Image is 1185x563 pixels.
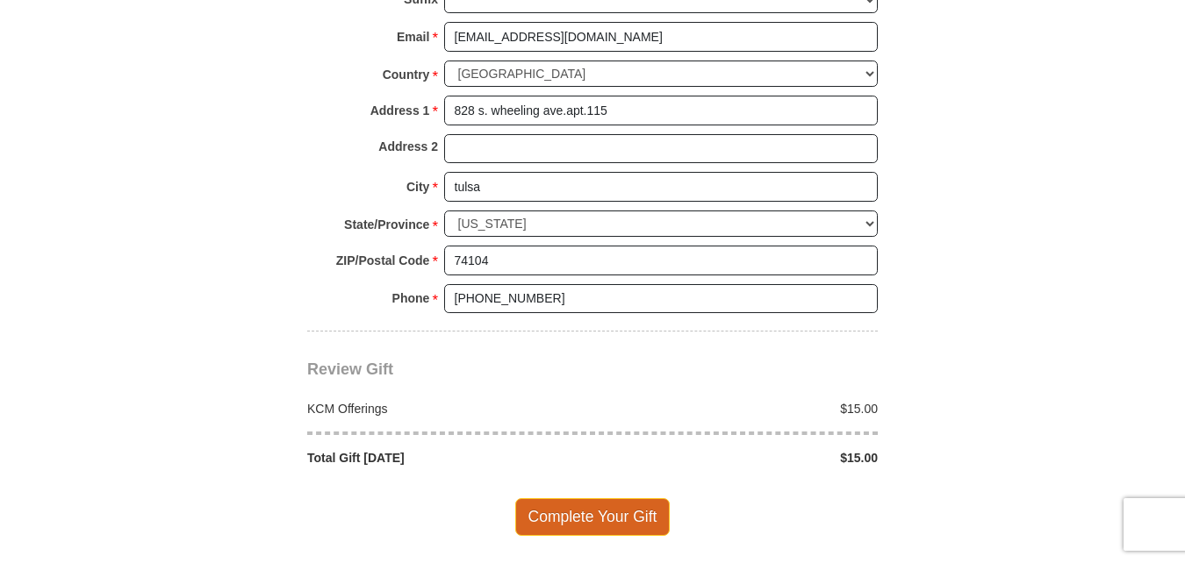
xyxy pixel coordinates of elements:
[307,360,393,378] span: Review Gift
[370,98,430,123] strong: Address 1
[298,449,593,467] div: Total Gift [DATE]
[406,175,429,199] strong: City
[344,212,429,237] strong: State/Province
[336,248,430,273] strong: ZIP/Postal Code
[515,498,671,535] span: Complete Your Gift
[397,25,429,49] strong: Email
[592,400,887,417] div: $15.00
[392,286,430,310] strong: Phone
[298,400,593,417] div: KCM Offerings
[383,62,430,87] strong: Country
[378,134,438,159] strong: Address 2
[592,449,887,467] div: $15.00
